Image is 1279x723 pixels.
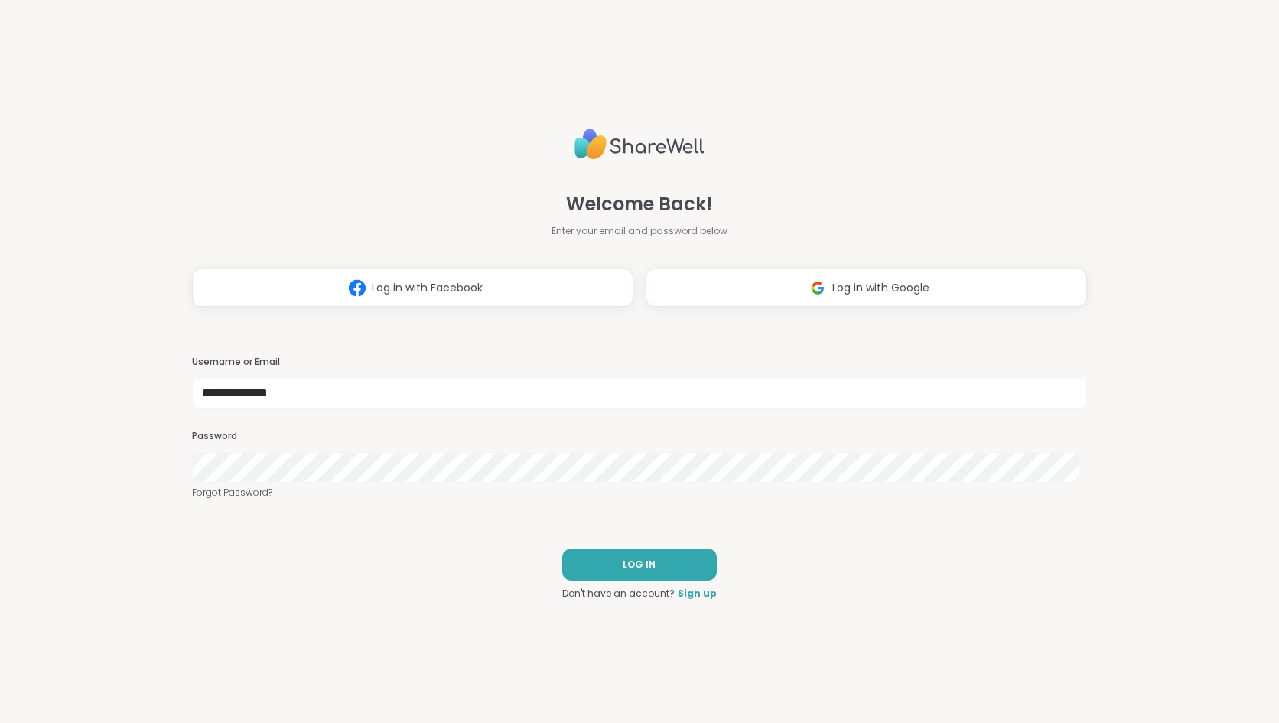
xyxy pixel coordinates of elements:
[566,191,712,218] span: Welcome Back!
[574,122,705,166] img: ShareWell Logo
[832,280,929,296] span: Log in with Google
[562,549,717,581] button: LOG IN
[192,430,1087,443] h3: Password
[372,280,483,296] span: Log in with Facebook
[552,224,727,238] span: Enter your email and password below
[562,587,675,601] span: Don't have an account?
[192,356,1087,369] h3: Username or Email
[192,486,1087,500] a: Forgot Password?
[646,269,1087,307] button: Log in with Google
[343,274,372,302] img: ShareWell Logomark
[678,587,717,601] a: Sign up
[803,274,832,302] img: ShareWell Logomark
[192,269,633,307] button: Log in with Facebook
[623,558,656,572] span: LOG IN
